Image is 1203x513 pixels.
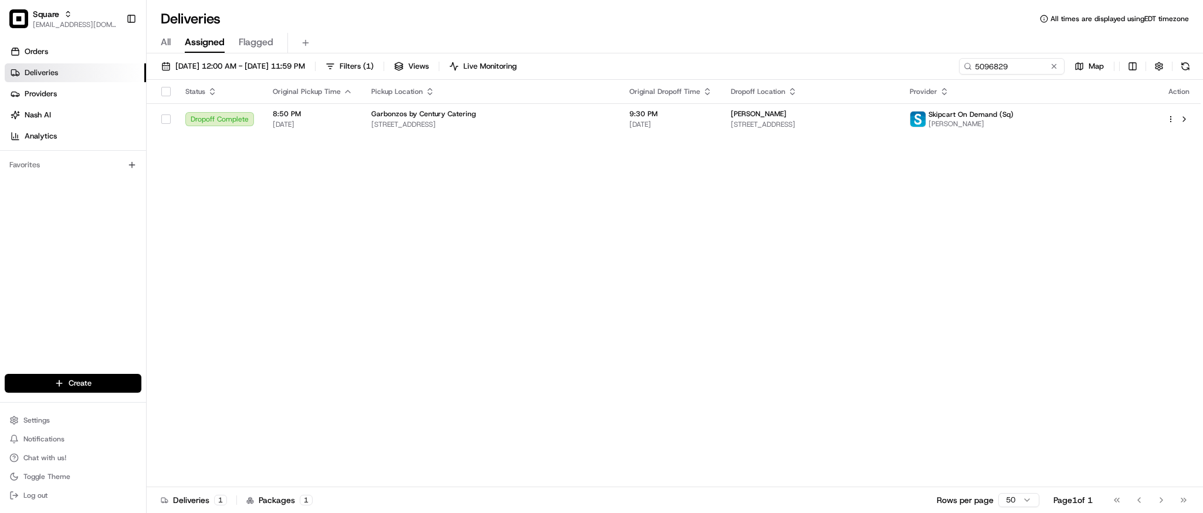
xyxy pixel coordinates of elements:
[928,119,1014,129] span: [PERSON_NAME]
[5,468,141,485] button: Toggle Theme
[1050,14,1189,23] span: All times are displayed using EDT timezone
[161,494,227,506] div: Deliveries
[214,495,227,505] div: 1
[629,109,712,119] span: 9:30 PM
[246,494,313,506] div: Packages
[156,58,310,75] button: [DATE] 12:00 AM - [DATE] 11:59 PM
[273,87,341,96] span: Original Pickup Time
[340,61,374,72] span: Filters
[25,46,48,57] span: Orders
[5,450,141,466] button: Chat with us!
[959,58,1065,75] input: Type to search
[23,491,48,500] span: Log out
[5,127,146,146] a: Analytics
[371,87,423,96] span: Pickup Location
[300,495,313,505] div: 1
[1167,87,1191,96] div: Action
[629,87,700,96] span: Original Dropoff Time
[1177,58,1194,75] button: Refresh
[161,35,171,49] span: All
[239,35,273,49] span: Flagged
[937,494,994,506] p: Rows per page
[9,9,28,28] img: Square
[25,110,51,120] span: Nash AI
[23,434,65,444] span: Notifications
[23,453,66,463] span: Chat with us!
[185,35,225,49] span: Assigned
[5,156,141,174] div: Favorites
[161,9,221,28] h1: Deliveries
[69,378,92,389] span: Create
[463,61,517,72] span: Live Monitoring
[5,412,141,428] button: Settings
[731,120,890,129] span: [STREET_ADDRESS]
[33,8,59,20] button: Square
[371,120,611,129] span: [STREET_ADDRESS]
[25,131,57,141] span: Analytics
[5,85,146,103] a: Providers
[175,61,305,72] span: [DATE] 12:00 AM - [DATE] 11:59 PM
[5,374,141,393] button: Create
[389,58,434,75] button: Views
[5,487,141,504] button: Log out
[371,109,476,119] span: Garbonzos by Century Catering
[731,87,785,96] span: Dropoff Location
[444,58,522,75] button: Live Monitoring
[5,63,146,82] a: Deliveries
[5,42,146,61] a: Orders
[910,112,926,127] img: profile_skipcart_partner.png
[1089,61,1104,72] span: Map
[928,110,1014,119] span: Skipcart On Demand (Sq)
[273,120,353,129] span: [DATE]
[629,120,712,129] span: [DATE]
[910,87,937,96] span: Provider
[25,67,58,78] span: Deliveries
[33,20,117,29] button: [EMAIL_ADDRESS][DOMAIN_NAME]
[731,109,787,119] span: [PERSON_NAME]
[5,106,146,124] a: Nash AI
[5,431,141,447] button: Notifications
[185,87,205,96] span: Status
[363,61,374,72] span: ( 1 )
[320,58,379,75] button: Filters(1)
[25,89,57,99] span: Providers
[5,5,121,33] button: SquareSquare[EMAIL_ADDRESS][DOMAIN_NAME]
[1069,58,1109,75] button: Map
[23,416,50,425] span: Settings
[1053,494,1093,506] div: Page 1 of 1
[273,109,353,119] span: 8:50 PM
[408,61,429,72] span: Views
[23,472,70,481] span: Toggle Theme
